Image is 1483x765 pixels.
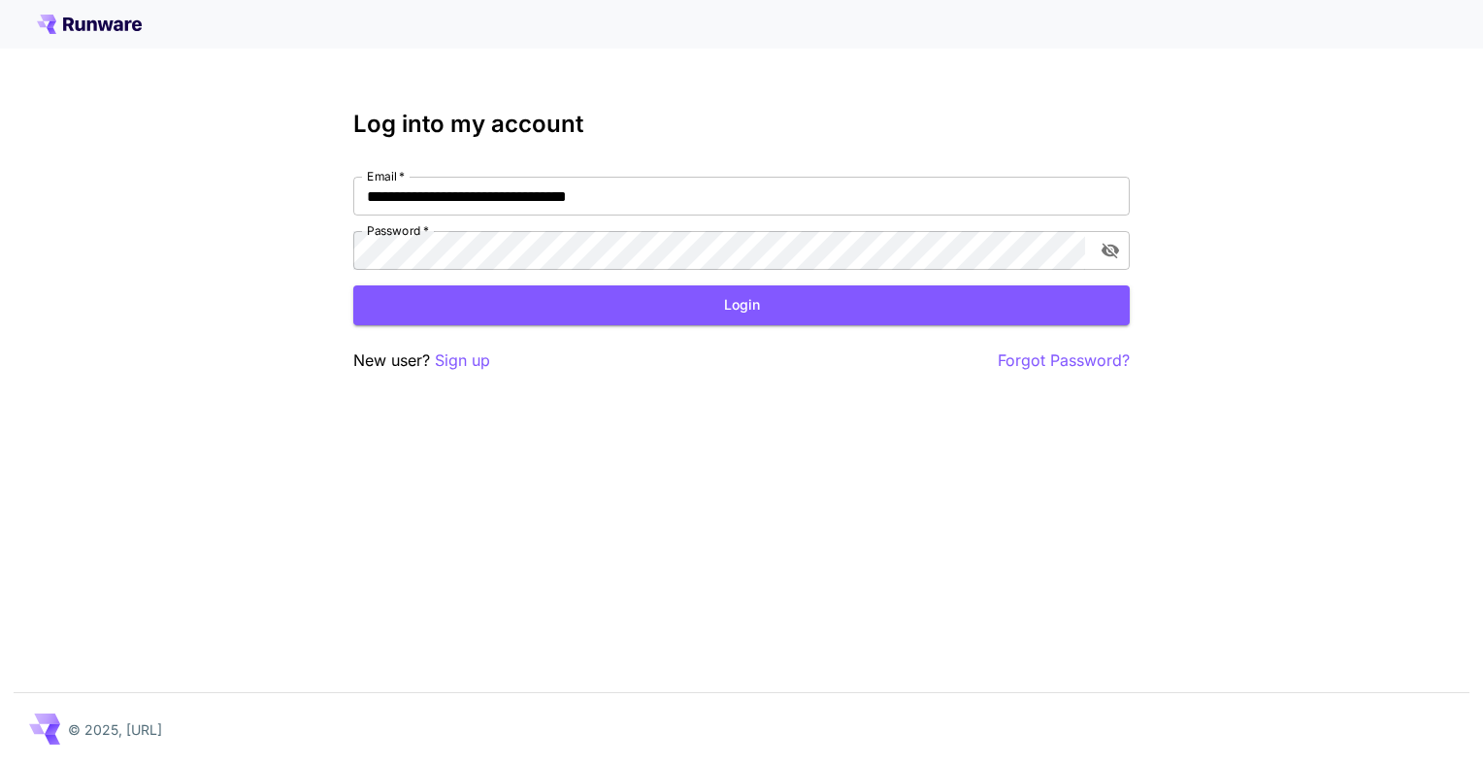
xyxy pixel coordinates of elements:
button: Forgot Password? [998,349,1130,373]
label: Password [367,222,429,239]
p: New user? [353,349,490,373]
button: Login [353,285,1130,325]
label: Email [367,168,405,184]
button: toggle password visibility [1093,233,1128,268]
p: © 2025, [URL] [68,719,162,740]
button: Sign up [435,349,490,373]
h3: Log into my account [353,111,1130,138]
